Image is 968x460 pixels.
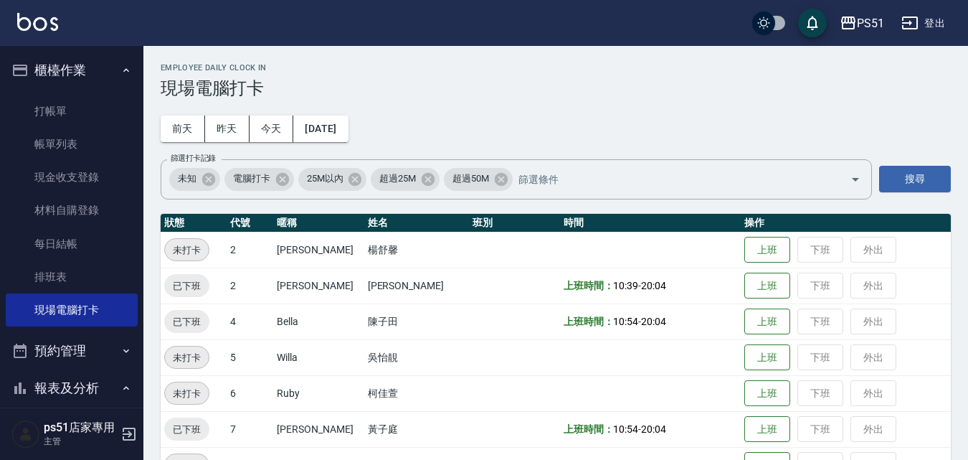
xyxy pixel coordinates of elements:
td: 2 [227,232,273,268]
th: 代號 [227,214,273,233]
span: 20:04 [641,316,666,327]
td: Bella [273,304,364,339]
b: 上班時間： [564,280,614,291]
td: [PERSON_NAME] [364,268,470,304]
span: 20:04 [641,280,666,291]
td: [PERSON_NAME] [273,411,364,447]
span: 未打卡 [165,386,209,401]
button: 上班 [744,416,790,443]
a: 現場電腦打卡 [6,294,138,327]
a: 打帳單 [6,95,138,128]
th: 狀態 [161,214,227,233]
button: 預約管理 [6,332,138,370]
button: 上班 [744,380,790,407]
td: [PERSON_NAME] [273,232,364,268]
button: 上班 [744,237,790,263]
input: 篩選條件 [515,166,825,192]
th: 班別 [469,214,559,233]
button: 登出 [896,10,951,37]
img: Person [11,420,40,449]
span: 10:54 [613,423,638,435]
span: 10:39 [613,280,638,291]
th: 時間 [560,214,741,233]
a: 現金收支登錄 [6,161,138,194]
h5: ps51店家專用 [44,421,117,435]
button: 報表及分析 [6,370,138,407]
div: 超過50M [444,168,513,191]
button: 昨天 [205,116,250,142]
td: 吳怡靚 [364,339,470,375]
td: - [560,411,741,447]
th: 暱稱 [273,214,364,233]
b: 上班時間： [564,423,614,435]
td: Willa [273,339,364,375]
td: 6 [227,375,273,411]
th: 姓名 [364,214,470,233]
td: 2 [227,268,273,304]
p: 主管 [44,435,117,448]
a: 每日結帳 [6,227,138,260]
td: Ruby [273,375,364,411]
span: 25M以內 [298,172,352,186]
span: 超過50M [444,172,498,186]
td: 柯佳萱 [364,375,470,411]
span: 未知 [169,172,205,186]
h3: 現場電腦打卡 [161,78,951,98]
button: 櫃檯作業 [6,52,138,89]
img: Logo [17,13,58,31]
td: - [560,304,741,339]
td: 5 [227,339,273,375]
button: save [798,9,827,37]
div: PS51 [857,14,884,32]
button: 上班 [744,309,790,335]
td: 7 [227,411,273,447]
div: 超過25M [371,168,440,191]
div: 電腦打卡 [224,168,294,191]
a: 帳單列表 [6,128,138,161]
span: 已下班 [164,422,209,437]
td: 楊舒馨 [364,232,470,268]
label: 篩選打卡記錄 [171,153,216,164]
button: [DATE] [293,116,348,142]
button: 上班 [744,344,790,371]
span: 未打卡 [165,243,209,258]
td: 陳子田 [364,304,470,339]
a: 排班表 [6,260,138,294]
td: [PERSON_NAME] [273,268,364,304]
td: - [560,268,741,304]
td: 黃子庭 [364,411,470,447]
div: 25M以內 [298,168,367,191]
span: 20:04 [641,423,666,435]
b: 上班時間： [564,316,614,327]
span: 已下班 [164,278,209,294]
button: 搜尋 [879,166,951,192]
th: 操作 [741,214,951,233]
a: 材料自購登錄 [6,194,138,227]
span: 未打卡 [165,350,209,365]
span: 已下班 [164,314,209,329]
button: PS51 [834,9,890,38]
span: 電腦打卡 [224,172,279,186]
button: 今天 [250,116,294,142]
button: 上班 [744,273,790,299]
h2: Employee Daily Clock In [161,63,951,72]
button: Open [844,168,867,191]
span: 超過25M [371,172,424,186]
div: 未知 [169,168,220,191]
button: 前天 [161,116,205,142]
span: 10:54 [613,316,638,327]
td: 4 [227,304,273,339]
